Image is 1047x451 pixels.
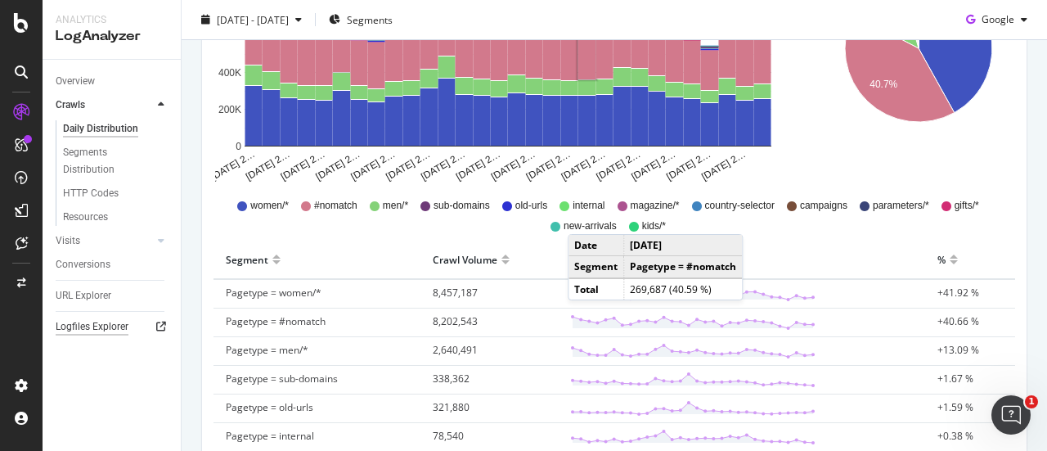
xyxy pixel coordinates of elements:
[218,31,241,43] text: 600K
[937,400,973,414] span: +1.59 %
[63,209,169,226] a: Resources
[218,67,241,79] text: 400K
[195,7,308,33] button: [DATE] - [DATE]
[568,235,624,256] td: Date
[226,343,308,357] span: Pagetype = men/*
[56,232,80,250] div: Visits
[56,287,111,304] div: URL Explorer
[937,429,973,443] span: +0.38 %
[226,314,326,328] span: Pagetype = #nomatch
[982,12,1014,26] span: Google
[63,209,108,226] div: Resources
[433,400,470,414] span: 321,880
[63,120,138,138] div: Daily Distribution
[314,199,357,213] span: #nomatch
[226,286,321,300] span: Pagetype = women/*
[433,372,470,386] span: 338,362
[56,232,153,250] a: Visits
[642,219,666,233] span: kids/*
[705,199,775,213] span: country-selector
[236,141,241,152] text: 0
[56,13,168,27] div: Analytics
[873,199,929,213] span: parameters/*
[433,429,464,443] span: 78,540
[56,27,168,46] div: LogAnalyzer
[433,286,478,300] span: 8,457,187
[56,318,128,336] div: Logfiles Explorer
[800,199,847,213] span: campaigns
[937,314,979,328] span: +40.66 %
[870,79,897,91] text: 40.7%
[56,287,169,304] a: URL Explorer
[63,120,169,138] a: Daily Distribution
[56,256,110,273] div: Conversions
[56,73,95,90] div: Overview
[56,256,169,273] a: Conversions
[952,30,980,42] text: 41.9%
[218,104,241,115] text: 200K
[250,199,289,213] span: women/*
[573,199,604,213] span: internal
[937,286,979,300] span: +41.92 %
[515,199,547,213] span: old-urls
[433,314,478,328] span: 8,202,543
[959,7,1034,33] button: Google
[226,429,314,443] span: Pagetype = internal
[991,395,1031,435] iframe: Intercom live chat
[631,199,680,213] span: magazine/*
[217,12,289,26] span: [DATE] - [DATE]
[434,199,490,213] span: sub-domains
[56,97,85,114] div: Crawls
[564,219,617,233] span: new-arrivals
[955,199,979,213] span: gifts/*
[63,144,169,178] a: Segments Distribution
[63,185,119,202] div: HTTP Codes
[624,235,743,256] td: [DATE]
[624,278,743,300] td: 269,687 (40.59 %)
[56,73,169,90] a: Overview
[937,343,979,357] span: +13.09 %
[63,144,154,178] div: Segments Distribution
[568,278,624,300] td: Total
[56,97,153,114] a: Crawls
[383,199,408,213] span: men/*
[322,7,399,33] button: Segments
[56,318,169,336] a: Logfiles Explorer
[226,400,313,414] span: Pagetype = old-urls
[937,246,946,273] div: %
[63,185,169,202] a: HTTP Codes
[347,12,393,26] span: Segments
[1025,395,1038,408] span: 1
[624,256,743,278] td: Pagetype = #nomatch
[433,246,497,273] div: Crawl Volume
[937,372,973,386] span: +1.67 %
[433,343,478,357] span: 2,640,491
[226,372,338,386] span: Pagetype = sub-domains
[226,246,268,273] div: Segment
[568,256,624,278] td: Segment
